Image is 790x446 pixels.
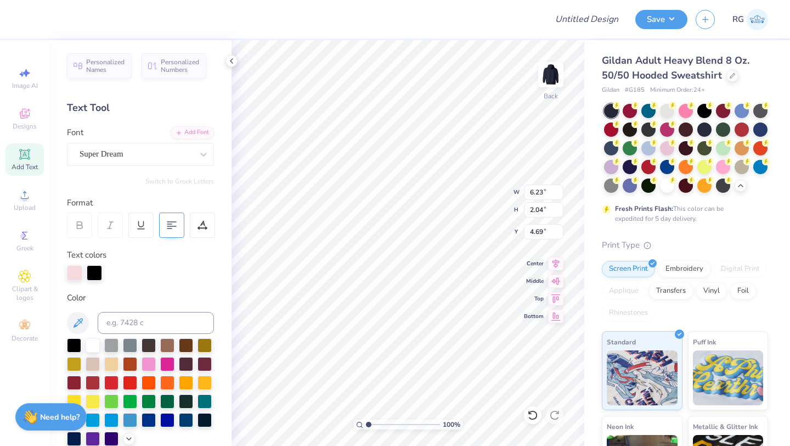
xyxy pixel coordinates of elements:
input: e.g. 7428 c [98,312,214,334]
div: This color can be expedited for 5 day delivery. [615,204,750,224]
div: Screen Print [602,261,655,277]
div: Color [67,292,214,304]
button: Switch to Greek Letters [145,177,214,186]
input: Untitled Design [546,8,627,30]
span: Personalized Names [86,58,125,74]
strong: Fresh Prints Flash: [615,204,673,213]
span: Top [524,295,544,303]
span: Neon Ink [607,421,634,432]
div: Transfers [649,283,693,299]
span: Greek [16,244,33,253]
div: Rhinestones [602,305,655,321]
div: Format [67,197,215,209]
span: # G185 [625,86,645,95]
span: Metallic & Glitter Ink [693,421,758,432]
span: Bottom [524,313,544,320]
div: Text Tool [67,101,214,115]
div: Digital Print [714,261,767,277]
img: Puff Ink [693,350,764,405]
span: RG [732,13,744,26]
span: Designs [13,122,37,131]
span: Puff Ink [693,336,716,348]
div: Vinyl [696,283,727,299]
span: Middle [524,277,544,285]
span: Decorate [12,334,38,343]
div: Applique [602,283,646,299]
span: Standard [607,336,636,348]
span: 100 % [443,420,460,430]
div: Add Font [171,126,214,139]
button: Save [635,10,687,29]
span: Upload [14,203,36,212]
span: Center [524,260,544,267]
span: Gildan [602,86,619,95]
span: Image AI [12,81,38,90]
label: Font [67,126,83,139]
strong: Need help? [40,412,80,422]
img: Back [540,64,562,86]
span: Minimum Order: 24 + [650,86,705,95]
span: Gildan Adult Heavy Blend 8 Oz. 50/50 Hooded Sweatshirt [602,54,749,82]
div: Print Type [602,239,768,252]
label: Text colors [67,249,106,261]
span: Add Text [12,163,38,171]
div: Embroidery [658,261,710,277]
span: Personalized Numbers [161,58,200,74]
div: Foil [730,283,756,299]
img: Riddhi Gattani [747,9,768,30]
div: Back [544,91,558,101]
img: Standard [607,350,678,405]
span: Clipart & logos [5,285,44,302]
a: RG [732,9,768,30]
